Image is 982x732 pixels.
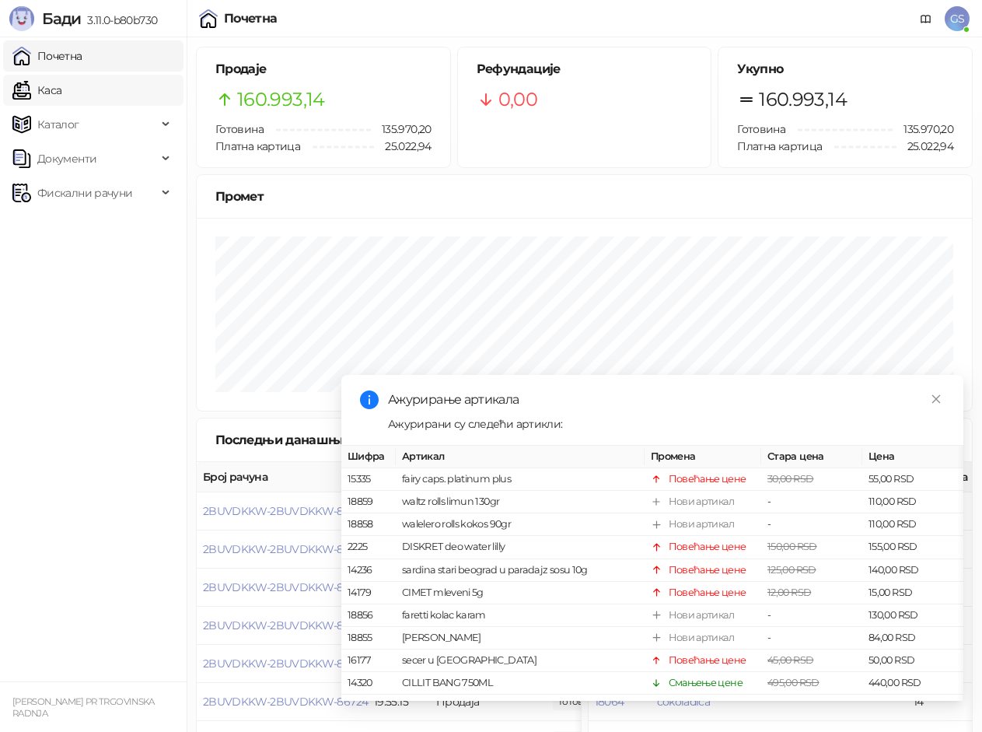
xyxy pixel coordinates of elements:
[498,85,537,114] span: 0,00
[341,604,396,627] td: 18856
[396,582,645,604] td: CIMET mleveni 5g
[203,504,368,518] button: 2BUVDKKW-2BUVDKKW-86729
[645,446,761,468] th: Промена
[37,109,79,140] span: Каталог
[341,446,396,468] th: Шифра
[203,657,367,671] button: 2BUVDKKW-2BUVDKKW-86725
[737,139,822,153] span: Платна картица
[862,491,963,513] td: 110,00 RSD
[669,585,746,601] div: Повећање цене
[203,618,368,632] button: 2BUVDKKW-2BUVDKKW-86726
[341,627,396,650] td: 18855
[477,60,693,79] h5: Рефундације
[396,604,645,627] td: faretti kolac karam
[862,582,963,604] td: 15,00 RSD
[893,121,953,138] span: 135.970,20
[761,513,862,536] td: -
[388,391,945,409] div: Ажурирање артикала
[761,604,862,627] td: -
[371,121,432,138] span: 135.970,20
[761,491,862,513] td: -
[396,468,645,491] td: fairy caps. platinum plus
[341,650,396,672] td: 16177
[341,491,396,513] td: 18859
[197,462,368,492] th: Број рачуна
[12,40,82,72] a: Почетна
[341,536,396,559] td: 2225
[669,562,746,577] div: Повећање цене
[81,13,157,27] span: 3.11.0-b80b730
[396,627,645,650] td: [PERSON_NAME]
[237,85,325,114] span: 160.993,14
[203,580,367,594] button: 2BUVDKKW-2BUVDKKW-86727
[896,138,953,155] span: 25.022,94
[767,587,811,598] span: 12,00 RSD
[862,627,963,650] td: 84,00 RSD
[42,9,81,28] span: Бади
[374,138,431,155] span: 25.022,94
[224,12,278,25] div: Почетна
[396,695,645,717] td: EUROKREMBLOK 50G
[737,60,953,79] h5: Укупно
[761,446,862,468] th: Стара цена
[396,650,645,672] td: secer u [GEOGRAPHIC_DATA]
[945,6,970,31] span: GS
[341,559,396,581] td: 14236
[341,695,396,717] td: 6038
[862,536,963,559] td: 155,00 RSD
[37,143,96,174] span: Документи
[669,517,734,532] div: Нови артикал
[759,85,847,114] span: 160.993,14
[396,672,645,695] td: CILLIT BANG 750ML
[669,675,743,691] div: Смањење цене
[669,471,746,487] div: Повећање цене
[931,394,942,405] span: close
[360,391,379,409] span: info-circle
[396,559,645,581] td: sardina stari beograd u paradajz sosu 10g
[215,430,421,450] div: Последњи данашњи рачуни
[203,695,368,709] button: 2BUVDKKW-2BUVDKKW-86724
[215,122,264,136] span: Готовина
[669,698,746,713] div: Повећање цене
[928,391,945,408] a: Close
[862,672,963,695] td: 440,00 RSD
[215,60,432,79] h5: Продаје
[669,608,734,623] div: Нови артикал
[761,627,862,650] td: -
[862,650,963,672] td: 50,00 RSD
[767,654,813,666] span: 45,00 RSD
[12,75,61,106] a: Каса
[215,139,300,153] span: Платна картица
[396,536,645,559] td: DISKRET deo water lilly
[767,677,819,688] span: 495,00 RSD
[203,542,368,556] button: 2BUVDKKW-2BUVDKKW-86728
[341,582,396,604] td: 14179
[669,630,734,646] div: Нови артикал
[12,696,155,719] small: [PERSON_NAME] PR TRGOVINSKA RADNJA
[215,187,953,206] div: Промет
[862,559,963,581] td: 140,00 RSD
[767,541,817,552] span: 150,00 RSD
[862,513,963,536] td: 110,00 RSD
[396,513,645,536] td: walelero rolls kokos 90gr
[341,672,396,695] td: 14320
[37,177,132,208] span: Фискални рачуни
[862,604,963,627] td: 130,00 RSD
[862,695,963,717] td: 50,00 RSD
[396,491,645,513] td: waltz rolls limun 130gr
[388,415,945,433] div: Ажурирани су следећи артикли:
[341,468,396,491] td: 15335
[767,563,816,575] span: 125,00 RSD
[737,122,785,136] span: Готовина
[396,446,645,468] th: Артикал
[341,513,396,536] td: 18858
[9,6,34,31] img: Logo
[767,473,813,485] span: 30,00 RSD
[669,539,746,555] div: Повећање цене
